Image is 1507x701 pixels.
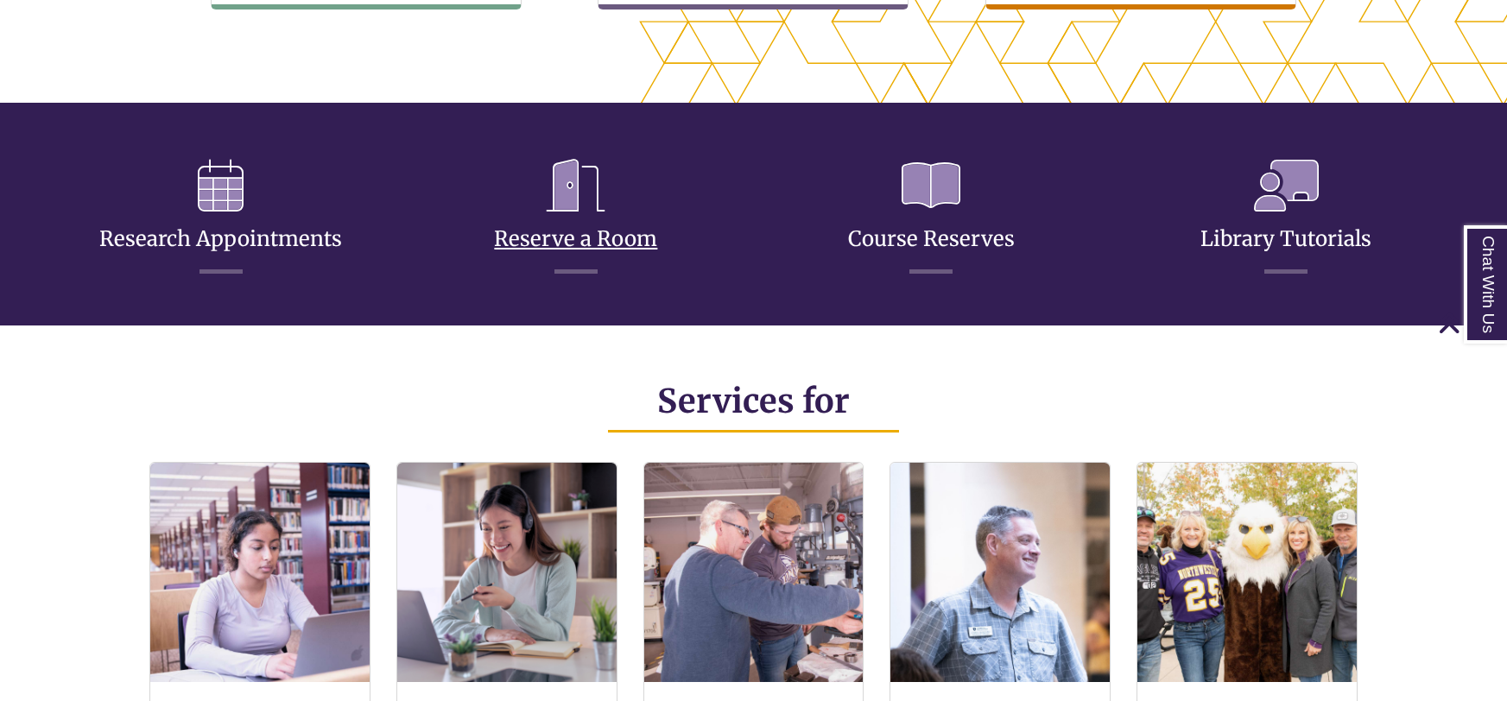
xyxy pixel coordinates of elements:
img: Online Students Services [397,463,617,682]
a: Back to Top [1438,311,1503,334]
span: Services for [657,381,850,421]
img: Staff Services [890,463,1110,682]
img: On Campus Students Services [150,463,370,682]
a: Library Tutorials [1200,184,1371,252]
a: Course Reserves [848,184,1015,252]
a: Reserve a Room [494,184,657,252]
a: Research Appointments [99,184,342,252]
img: Alumni and Visitors Services [1137,463,1357,682]
img: Faculty Resources [644,463,864,682]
